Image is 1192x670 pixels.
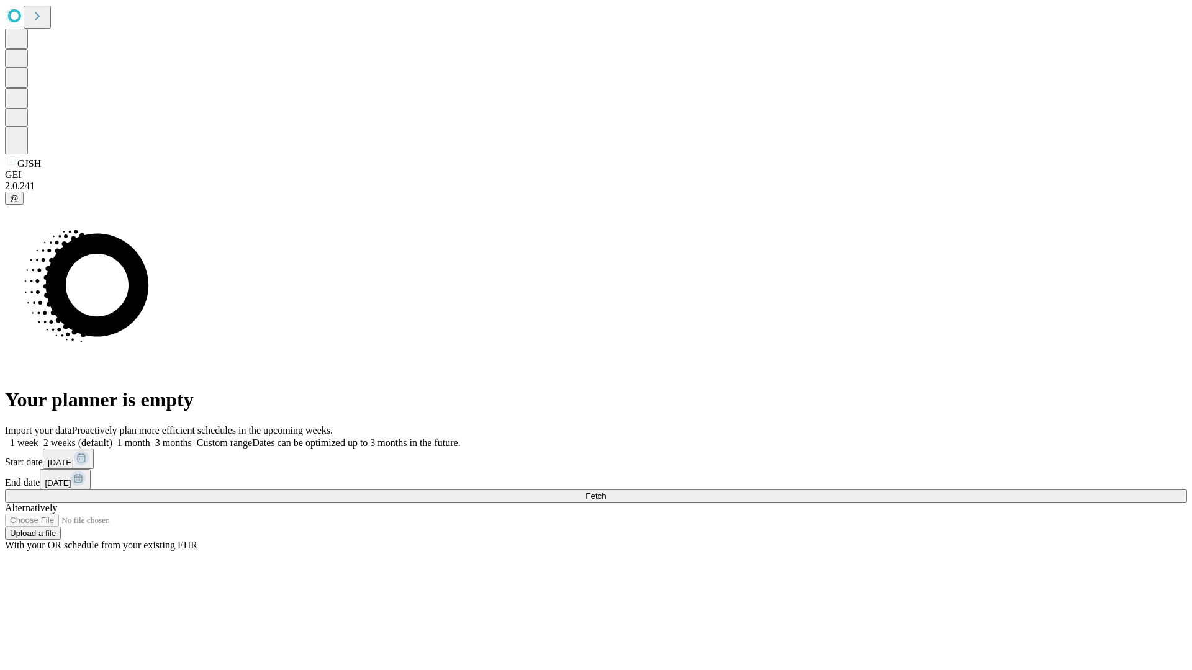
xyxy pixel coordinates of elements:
span: [DATE] [45,478,71,488]
h1: Your planner is empty [5,388,1187,411]
span: Custom range [197,437,252,448]
div: 2.0.241 [5,181,1187,192]
span: 2 weeks (default) [43,437,112,448]
span: [DATE] [48,458,74,467]
div: End date [5,469,1187,489]
span: @ [10,194,19,203]
span: Proactively plan more efficient schedules in the upcoming weeks. [72,425,333,435]
span: 1 month [117,437,150,448]
div: Start date [5,449,1187,469]
button: Fetch [5,489,1187,502]
button: @ [5,192,24,205]
button: [DATE] [43,449,94,469]
span: With your OR schedule from your existing EHR [5,540,197,550]
span: Import your data [5,425,72,435]
span: Fetch [585,491,606,501]
span: 3 months [155,437,192,448]
span: Alternatively [5,502,57,513]
button: Upload a file [5,527,61,540]
button: [DATE] [40,469,91,489]
span: GJSH [17,158,41,169]
div: GEI [5,169,1187,181]
span: 1 week [10,437,38,448]
span: Dates can be optimized up to 3 months in the future. [252,437,460,448]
